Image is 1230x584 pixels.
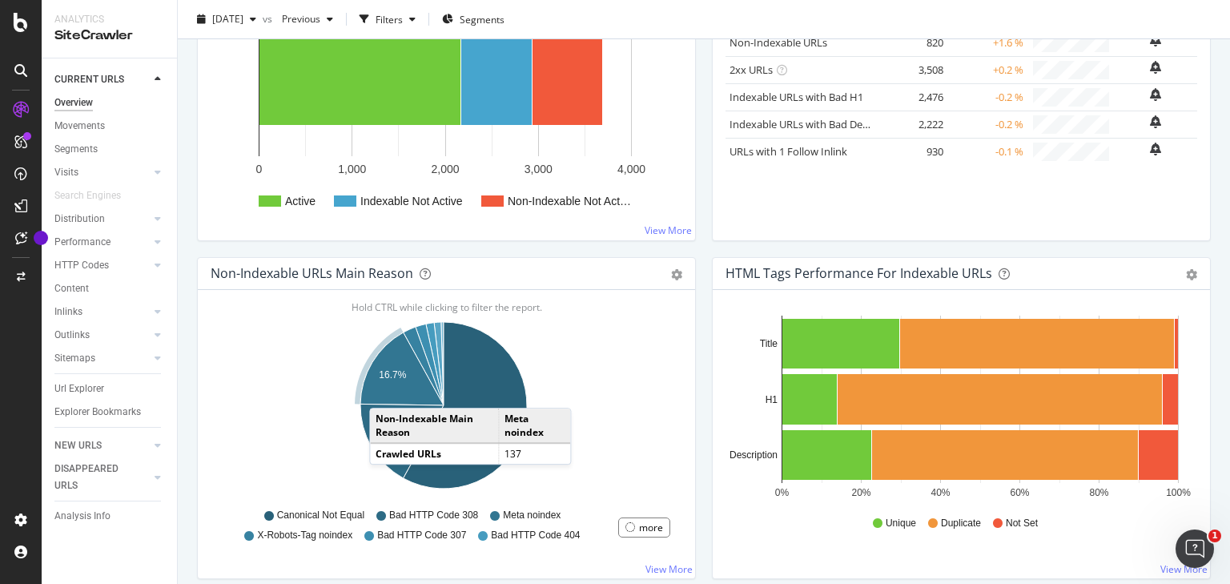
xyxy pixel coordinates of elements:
a: View More [645,562,693,576]
td: +1.6 % [947,29,1027,56]
span: X-Robots-Tag noindex [257,529,352,542]
div: SiteCrawler [54,26,164,45]
a: HTTP Codes [54,257,150,274]
div: bell-plus [1150,88,1161,101]
a: Indexable URLs with Bad Description [730,117,904,131]
text: 16.7% [379,369,406,381]
div: gear [671,269,682,280]
td: 820 [883,29,947,56]
a: View More [1160,562,1208,576]
td: 3,508 [883,56,947,83]
text: Active [285,195,316,207]
a: Distribution [54,211,150,228]
div: CURRENT URLS [54,71,124,88]
div: bell-plus [1150,115,1161,128]
text: 20% [851,487,870,498]
iframe: Intercom live chat [1176,530,1214,568]
a: CURRENT URLS [54,71,150,88]
a: Sitemaps [54,350,150,367]
td: Meta noindex [499,409,571,443]
a: Performance [54,234,150,251]
td: -0.1 % [947,138,1027,165]
a: Outlinks [54,327,150,344]
div: bell-plus [1150,143,1161,155]
div: Sitemaps [54,350,95,367]
button: Segments [436,6,511,32]
text: 60% [1010,487,1029,498]
text: 3,000 [525,163,553,175]
button: [DATE] [191,6,263,32]
text: Description [730,449,778,461]
a: Segments [54,141,166,158]
div: Outlinks [54,327,90,344]
span: Canonical Not Equal [277,509,364,522]
span: Not Set [1006,517,1038,530]
div: NEW URLS [54,437,102,454]
div: Distribution [54,211,105,228]
a: Explorer Bookmarks [54,404,166,421]
text: Non-Indexable Not Act… [508,195,631,207]
span: vs [263,12,275,26]
div: bell-plus [1150,34,1161,46]
div: HTTP Codes [54,257,109,274]
a: Movements [54,118,166,135]
div: Content [54,280,89,297]
a: Indexable URLs with Bad H1 [730,90,863,104]
a: Search Engines [54,187,137,204]
span: Bad HTTP Code 308 [389,509,478,522]
text: 2,000 [431,163,459,175]
a: Content [54,280,166,297]
text: H1 [766,394,778,405]
text: 4,000 [617,163,645,175]
div: Tooltip anchor [34,231,48,245]
span: Duplicate [941,517,981,530]
a: Overview [54,95,166,111]
div: Search Engines [54,187,121,204]
div: Explorer Bookmarks [54,404,141,421]
button: Filters [353,6,422,32]
a: NEW URLS [54,437,150,454]
span: Bad HTTP Code 307 [377,529,466,542]
div: bell-plus [1150,61,1161,74]
a: Inlinks [54,304,150,320]
span: Bad HTTP Code 404 [491,529,580,542]
text: 100% [1166,487,1191,498]
td: -0.2 % [947,111,1027,138]
div: more [639,521,663,534]
div: DISAPPEARED URLS [54,461,135,494]
td: 2,222 [883,111,947,138]
span: 1 [1208,530,1221,542]
span: Meta noindex [503,509,561,522]
text: 40% [931,487,950,498]
div: Visits [54,164,78,181]
text: 0 [256,163,263,175]
div: Non-Indexable URLs Main Reason [211,265,413,281]
div: Segments [54,141,98,158]
td: 2,476 [883,83,947,111]
text: 80% [1089,487,1108,498]
svg: A chart. [211,316,677,501]
div: Filters [376,12,403,26]
td: Crawled URLs [370,443,498,464]
text: 0% [775,487,790,498]
text: Indexable Not Active [360,195,463,207]
text: 1,000 [338,163,366,175]
div: HTML Tags Performance for Indexable URLs [726,265,992,281]
div: Analytics [54,13,164,26]
td: +0.2 % [947,56,1027,83]
button: Previous [275,6,340,32]
span: 2025 Aug. 18th [212,12,243,26]
td: 137 [499,443,571,464]
a: 2xx URLs [730,62,773,77]
span: Segments [460,12,504,26]
div: Performance [54,234,111,251]
div: Analysis Info [54,508,111,525]
div: Url Explorer [54,381,104,397]
span: Previous [275,12,320,26]
svg: A chart. [726,316,1192,501]
td: Non-Indexable Main Reason [370,409,498,443]
a: View More [645,224,692,237]
a: DISAPPEARED URLS [54,461,150,494]
a: Url Explorer [54,381,166,397]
